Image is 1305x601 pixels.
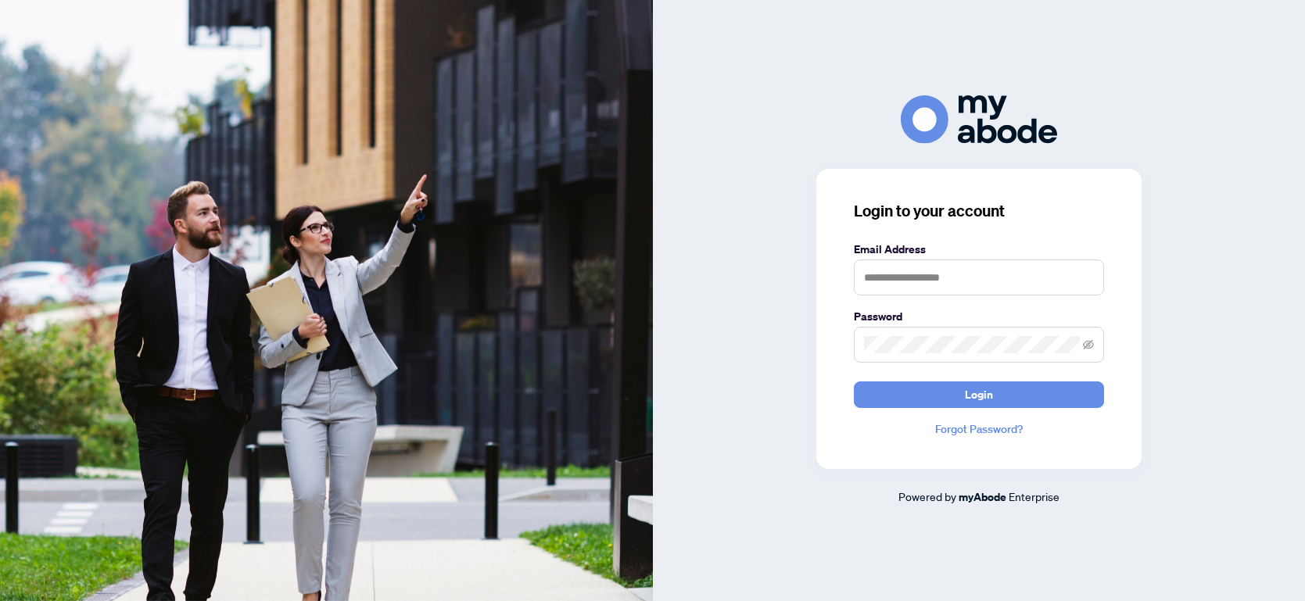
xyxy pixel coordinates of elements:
[854,381,1104,408] button: Login
[898,489,956,503] span: Powered by
[854,308,1104,325] label: Password
[901,95,1057,143] img: ma-logo
[854,200,1104,222] h3: Login to your account
[854,420,1104,438] a: Forgot Password?
[959,488,1006,506] a: myAbode
[854,241,1104,258] label: Email Address
[1083,339,1094,350] span: eye-invisible
[1009,489,1059,503] span: Enterprise
[965,382,993,407] span: Login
